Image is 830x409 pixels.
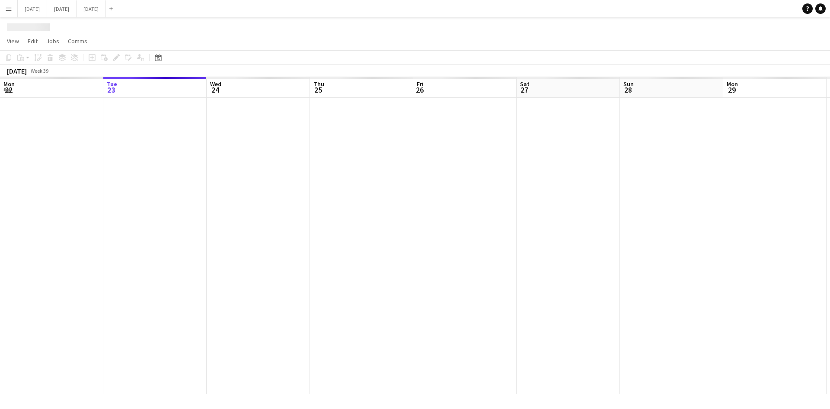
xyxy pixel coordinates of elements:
[725,85,738,95] span: 29
[28,37,38,45] span: Edit
[29,68,50,74] span: Week 39
[727,80,738,88] span: Mon
[313,80,324,88] span: Thu
[7,67,27,75] div: [DATE]
[415,85,424,95] span: 26
[3,35,22,47] a: View
[519,85,530,95] span: 27
[622,85,634,95] span: 28
[417,80,424,88] span: Fri
[68,37,87,45] span: Comms
[18,0,47,17] button: [DATE]
[47,0,77,17] button: [DATE]
[3,80,15,88] span: Mon
[46,37,59,45] span: Jobs
[24,35,41,47] a: Edit
[2,85,15,95] span: 22
[209,85,221,95] span: 24
[105,85,117,95] span: 23
[312,85,324,95] span: 25
[77,0,106,17] button: [DATE]
[623,80,634,88] span: Sun
[64,35,91,47] a: Comms
[7,37,19,45] span: View
[520,80,530,88] span: Sat
[210,80,221,88] span: Wed
[107,80,117,88] span: Tue
[43,35,63,47] a: Jobs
